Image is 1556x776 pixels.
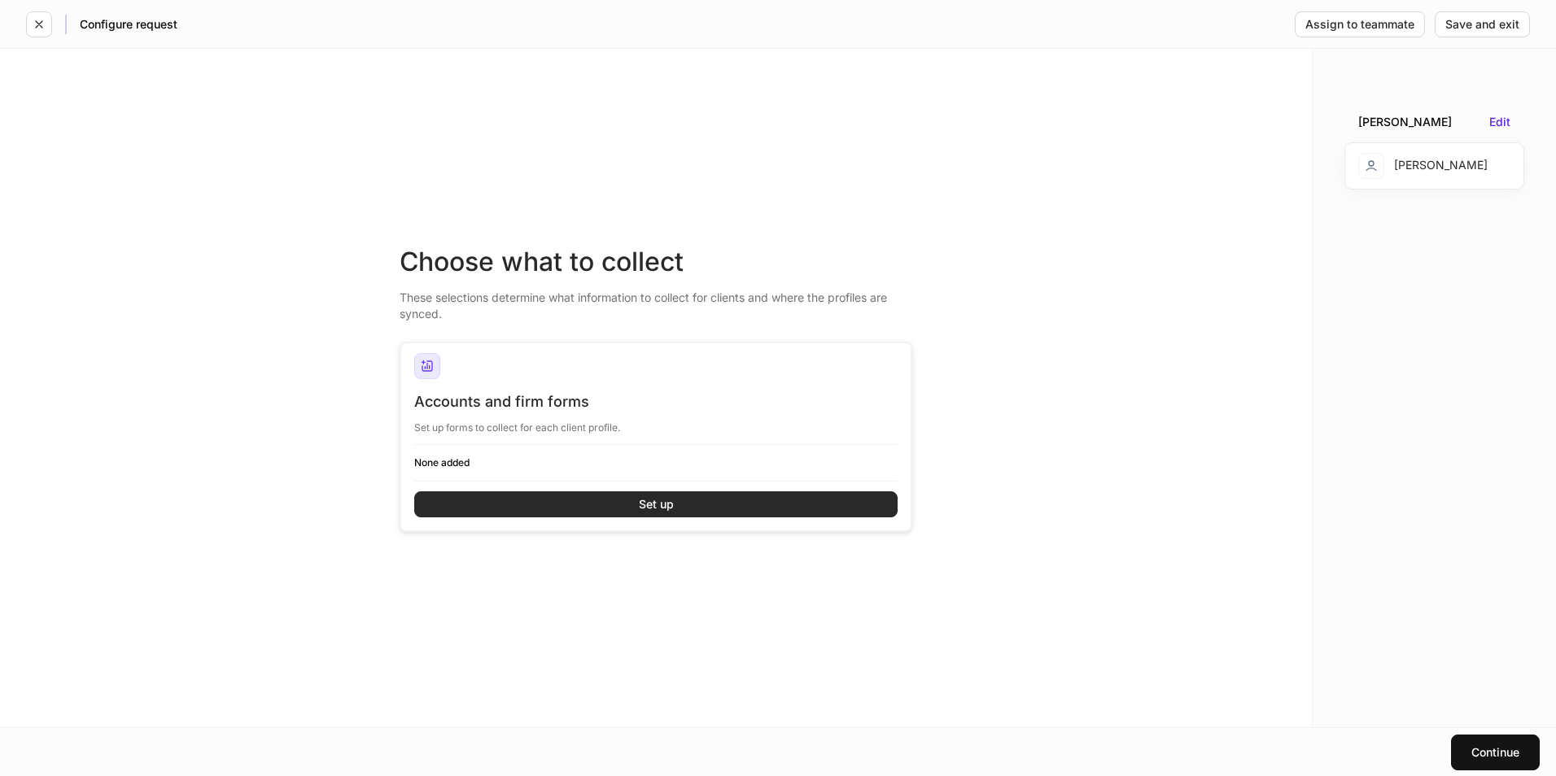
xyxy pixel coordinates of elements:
h5: Configure request [80,16,177,33]
div: Save and exit [1445,19,1519,30]
button: Set up [414,491,898,517]
div: Set up forms to collect for each client profile. [414,412,898,434]
div: Accounts and firm forms [414,392,898,412]
button: Assign to teammate [1295,11,1425,37]
button: Save and exit [1435,11,1530,37]
div: [PERSON_NAME] [1358,153,1488,179]
div: Assign to teammate [1305,19,1414,30]
div: Set up [639,499,674,510]
div: Continue [1471,747,1519,758]
div: [PERSON_NAME] [1358,114,1452,130]
button: Edit [1489,116,1510,128]
div: These selections determine what information to collect for clients and where the profiles are syn... [400,280,912,322]
div: Choose what to collect [400,244,912,280]
button: Continue [1451,735,1540,770]
h6: None added [414,455,898,470]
